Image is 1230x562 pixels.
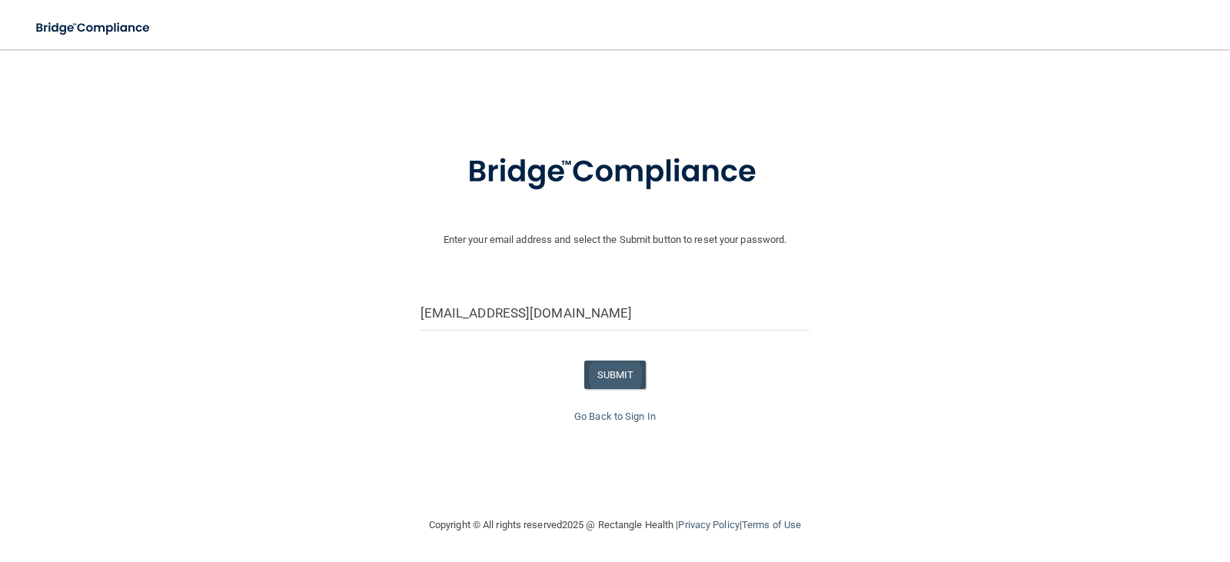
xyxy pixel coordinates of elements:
input: Email [421,296,810,331]
button: SUBMIT [584,361,647,389]
a: Terms of Use [742,519,801,530]
a: Privacy Policy [678,519,739,530]
img: bridge_compliance_login_screen.278c3ca4.svg [23,12,165,44]
a: Go Back to Sign In [574,411,656,422]
img: bridge_compliance_login_screen.278c3ca4.svg [436,132,794,212]
div: Copyright © All rights reserved 2025 @ Rectangle Health | | [334,500,896,550]
iframe: Drift Widget Chat Controller [964,460,1212,521]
